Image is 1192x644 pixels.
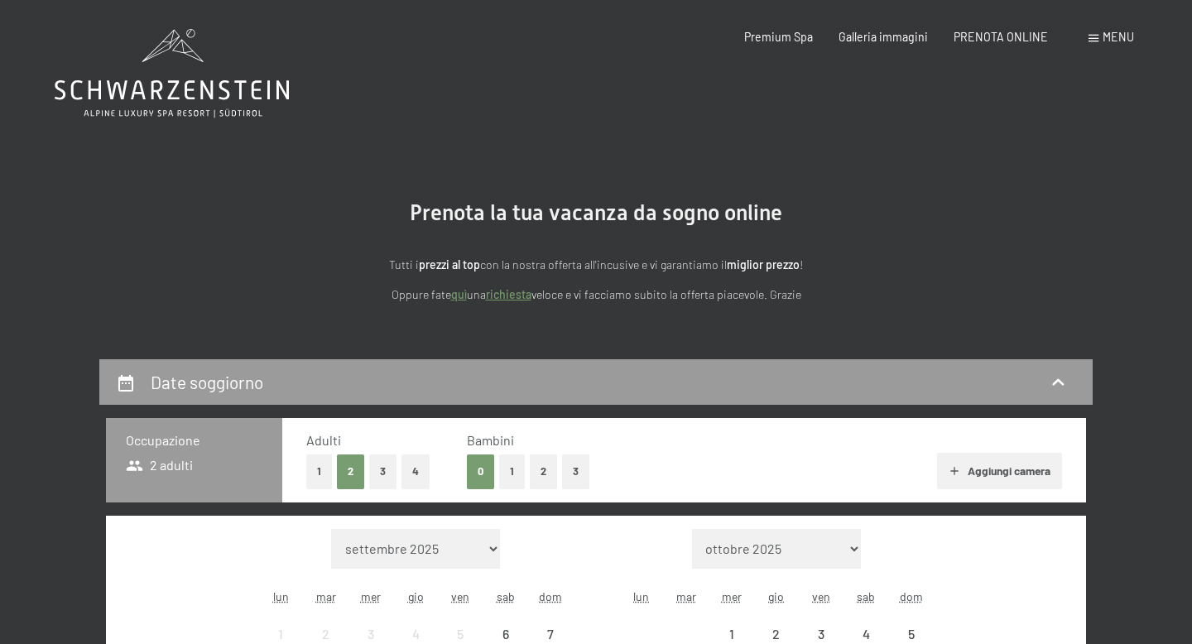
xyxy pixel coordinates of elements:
abbr: giovedì [768,589,784,603]
abbr: venerdì [451,589,469,603]
strong: prezzi al top [419,257,480,272]
abbr: lunedì [273,589,289,603]
button: Aggiungi camera [937,453,1062,489]
abbr: domenica [539,589,562,603]
button: 3 [369,454,397,488]
h2: Date soggiorno [151,372,263,392]
abbr: venerdì [812,589,830,603]
button: 1 [499,454,525,488]
a: Galleria immagini [839,30,928,44]
p: Tutti i con la nostra offerta all'incusive e vi garantiamo il ! [232,256,960,275]
button: 1 [306,454,332,488]
p: Oppure fate una veloce e vi facciamo subito la offerta piacevole. Grazie [232,286,960,305]
abbr: giovedì [408,589,424,603]
span: Prenota la tua vacanza da sogno online [410,200,782,225]
strong: miglior prezzo [727,257,800,272]
abbr: lunedì [633,589,649,603]
abbr: mercoledì [722,589,742,603]
span: 2 adulti [126,456,193,474]
abbr: domenica [900,589,923,603]
a: Premium Spa [744,30,813,44]
a: richiesta [486,287,531,301]
span: Menu [1103,30,1134,44]
span: Bambini [467,432,514,448]
button: 2 [530,454,557,488]
abbr: sabato [857,589,875,603]
a: quì [451,287,467,301]
abbr: sabato [497,589,515,603]
abbr: mercoledì [361,589,381,603]
abbr: martedì [676,589,696,603]
abbr: martedì [316,589,336,603]
button: 0 [467,454,494,488]
h3: Occupazione [126,431,262,449]
button: 4 [401,454,430,488]
button: 2 [337,454,364,488]
button: 3 [562,454,589,488]
a: PRENOTA ONLINE [954,30,1048,44]
span: Adulti [306,432,341,448]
